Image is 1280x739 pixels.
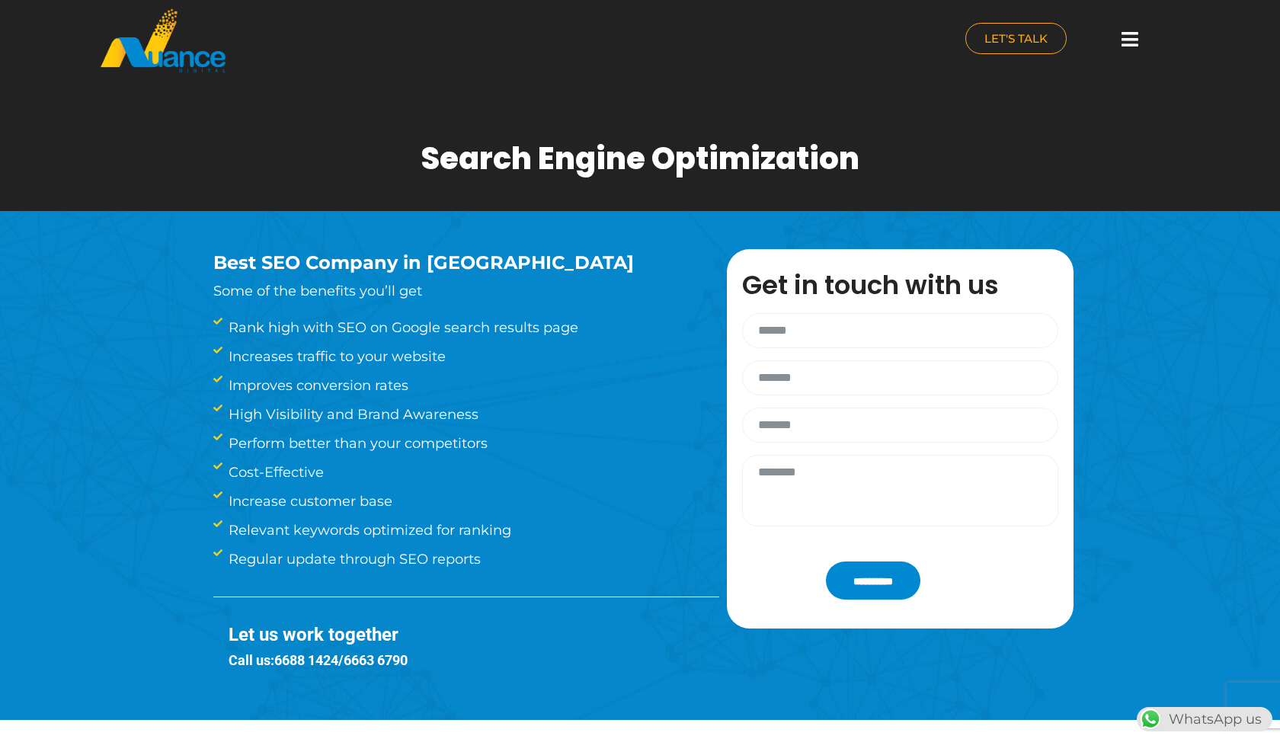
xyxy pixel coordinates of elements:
[344,652,408,668] a: 6663 6790
[1137,707,1272,731] div: WhatsApp us
[742,272,1074,298] h3: Get in touch with us
[965,23,1067,54] a: LET'S TALK
[225,375,408,396] span: Improves conversion rates
[225,433,488,454] span: Perform better than your competitors
[225,549,481,570] span: Regular update through SEO reports
[213,252,681,302] div: Some of the benefits you’ll get
[99,8,227,74] img: nuance-qatar_logo
[229,624,719,646] h3: Let us work together
[229,652,719,669] h4: Call us: /
[225,520,511,541] span: Relevant keywords optimized for ranking
[225,346,446,367] span: Increases traffic to your website
[421,140,859,177] h1: Search Engine Optimization
[1137,711,1272,728] a: WhatsAppWhatsApp us
[225,491,392,512] span: Increase customer base
[225,462,324,483] span: Cost-Effective
[734,313,1066,600] form: Contact form
[213,252,681,274] h3: Best SEO Company in [GEOGRAPHIC_DATA]
[225,317,578,338] span: Rank high with SEO on Google search results page
[225,404,478,425] span: High Visibility and Brand Awareness
[274,652,338,668] a: 6688 1424
[984,33,1048,44] span: LET'S TALK
[99,8,632,74] a: nuance-qatar_logo
[1138,707,1163,731] img: WhatsApp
